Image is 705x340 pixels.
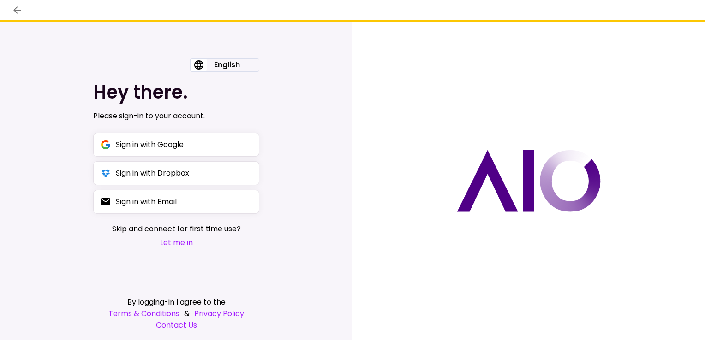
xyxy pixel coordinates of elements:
[93,190,259,214] button: Sign in with Email
[93,111,259,122] div: Please sign-in to your account.
[9,2,25,18] button: back
[457,150,601,212] img: AIO logo
[108,308,179,319] a: Terms & Conditions
[93,308,259,319] div: &
[112,237,241,248] button: Let me in
[112,223,241,234] span: Skip and connect for first time use?
[116,139,184,150] div: Sign in with Google
[93,319,259,331] a: Contact Us
[93,81,259,103] h1: Hey there.
[116,167,189,179] div: Sign in with Dropbox
[116,196,177,207] div: Sign in with Email
[207,59,247,71] div: English
[93,161,259,185] button: Sign in with Dropbox
[93,296,259,308] div: By logging-in I agree to the
[93,133,259,157] button: Sign in with Google
[194,308,244,319] a: Privacy Policy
